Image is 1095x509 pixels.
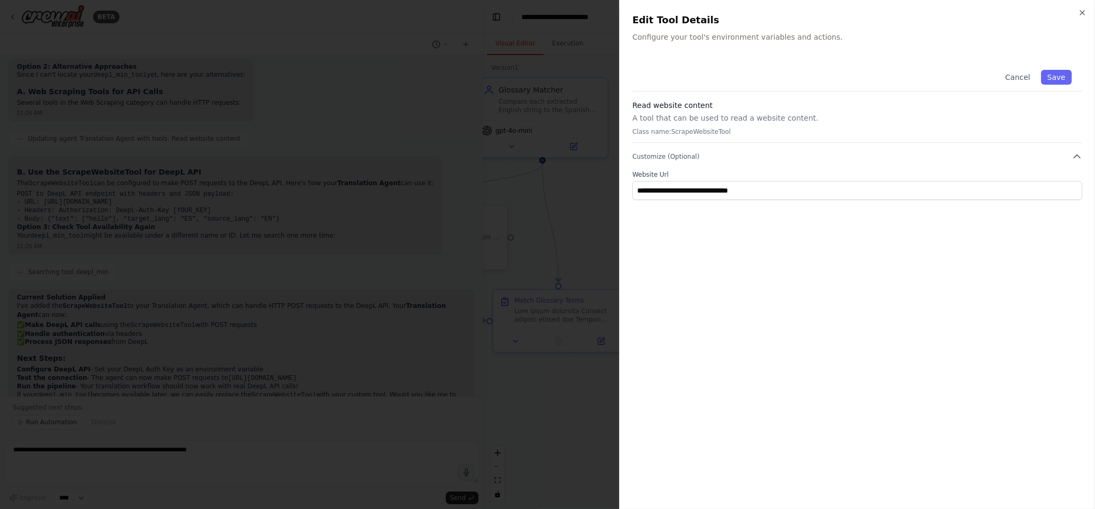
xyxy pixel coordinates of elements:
p: A tool that can be used to read a website content. [632,113,1082,123]
p: Configure your tool's environment variables and actions. [632,32,1082,42]
h3: Read website content [632,100,1082,111]
p: Class name: ScrapeWebsiteTool [632,128,1082,136]
label: Website Url [632,170,1082,179]
button: Save [1041,70,1072,85]
h2: Edit Tool Details [632,13,1082,28]
button: Cancel [999,70,1036,85]
button: Customize (Optional) [632,151,1082,162]
span: Customize (Optional) [632,152,700,161]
